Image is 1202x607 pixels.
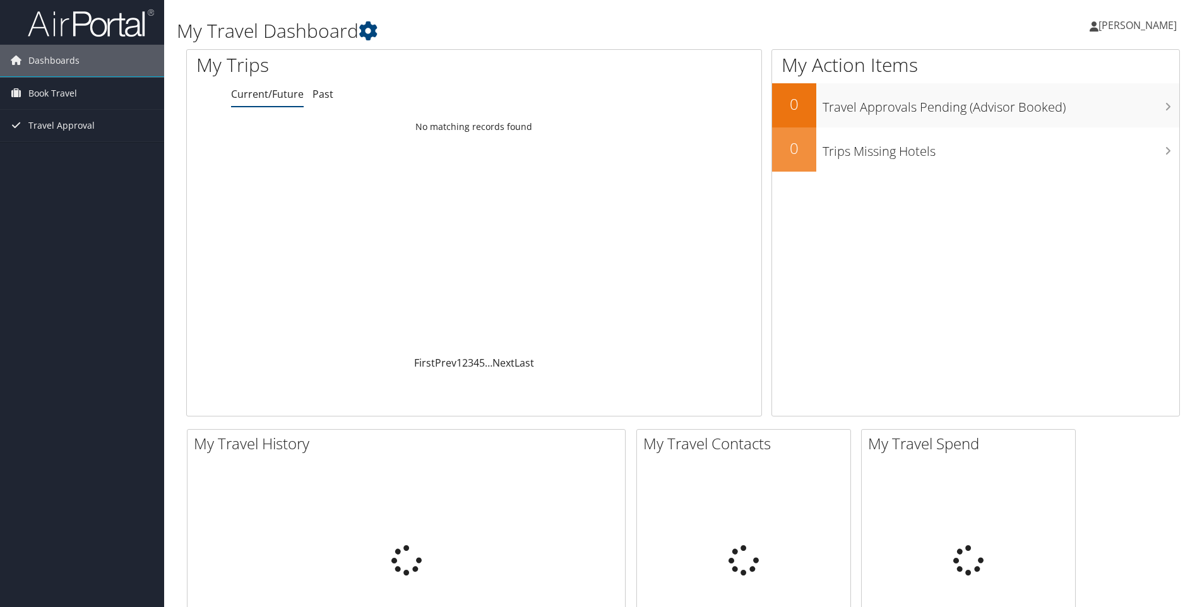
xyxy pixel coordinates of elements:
a: Current/Future [231,87,304,101]
h1: My Trips [196,52,513,78]
a: [PERSON_NAME] [1090,6,1189,44]
span: [PERSON_NAME] [1098,18,1177,32]
a: 0Travel Approvals Pending (Advisor Booked) [772,83,1179,127]
td: No matching records found [187,115,761,138]
a: 1 [456,356,462,370]
a: 0Trips Missing Hotels [772,127,1179,172]
span: … [485,356,492,370]
span: Travel Approval [28,110,95,141]
a: 4 [473,356,479,370]
a: 3 [468,356,473,370]
h2: My Travel Contacts [643,433,850,454]
a: First [414,356,435,370]
a: Next [492,356,515,370]
h3: Travel Approvals Pending (Advisor Booked) [823,92,1179,116]
a: 5 [479,356,485,370]
span: Book Travel [28,78,77,109]
h1: My Action Items [772,52,1179,78]
a: 2 [462,356,468,370]
h2: 0 [772,93,816,115]
h2: My Travel Spend [868,433,1075,454]
h1: My Travel Dashboard [177,18,852,44]
a: Last [515,356,534,370]
h2: My Travel History [194,433,625,454]
h3: Trips Missing Hotels [823,136,1179,160]
h2: 0 [772,138,816,159]
img: airportal-logo.png [28,8,154,38]
span: Dashboards [28,45,80,76]
a: Past [312,87,333,101]
a: Prev [435,356,456,370]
